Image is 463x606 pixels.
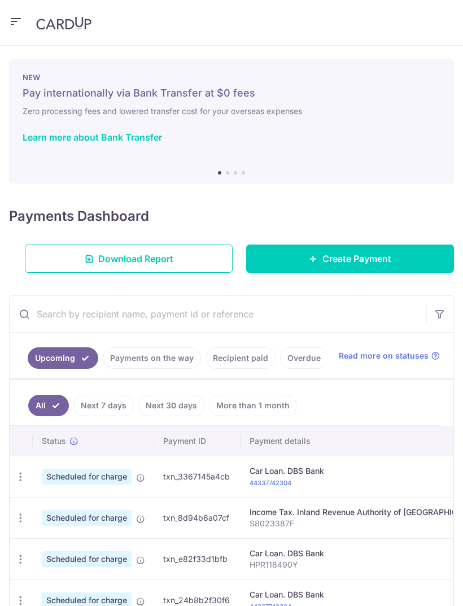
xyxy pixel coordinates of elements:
[42,469,132,485] span: Scheduled for charge
[23,86,440,100] h5: Pay internationally via Bank Transfer at $0 fees
[154,456,241,497] td: txn_3367145a4cb
[280,347,328,369] a: Overdue
[154,426,241,456] th: Payment ID
[28,395,69,416] a: All
[98,252,173,265] span: Download Report
[42,551,132,567] span: Scheduled for charge
[339,350,429,361] span: Read more on statuses
[28,347,98,369] a: Upcoming
[23,132,162,143] a: Learn more about Bank Transfer
[103,347,201,369] a: Payments on the way
[10,296,426,332] input: Search by recipient name, payment id or reference
[154,497,241,538] td: txn_8d94b6a07cf
[206,347,276,369] a: Recipient paid
[209,395,297,416] a: More than 1 month
[23,73,440,82] p: NEW
[138,395,204,416] a: Next 30 days
[322,252,391,265] span: Create Payment
[36,16,91,30] img: CardUp
[25,245,233,273] a: Download Report
[42,510,132,526] span: Scheduled for charge
[246,245,454,273] a: Create Payment
[250,479,291,487] a: 44337742304
[23,104,440,118] h6: Zero processing fees and lowered transfer cost for your overseas expenses
[9,206,149,226] h4: Payments Dashboard
[73,395,134,416] a: Next 7 days
[154,538,241,579] td: txn_e82f33d1bfb
[339,350,440,361] a: Read more on statuses
[42,435,66,447] span: Status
